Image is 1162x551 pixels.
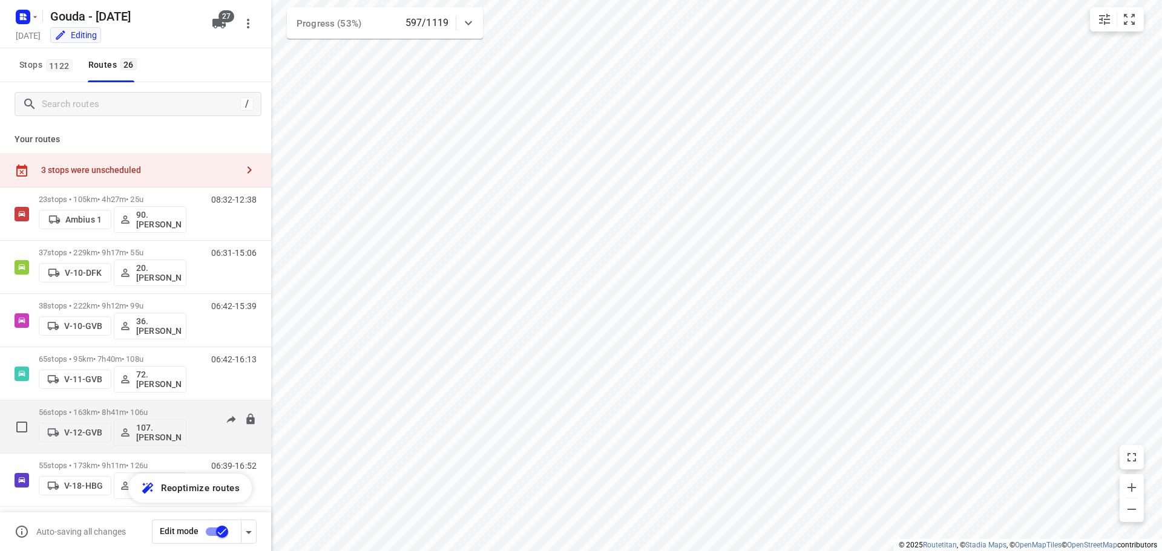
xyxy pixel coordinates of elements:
[114,472,186,499] button: 112.[PERSON_NAME]
[211,248,257,258] p: 06:31-15:06
[39,354,186,364] p: 65 stops • 95km • 7h40m • 108u
[211,301,257,311] p: 06:42-15:39
[161,480,240,496] span: Reoptimize routes
[211,354,257,364] p: 06:42-16:13
[88,57,140,73] div: Routes
[965,541,1006,549] a: Stadia Maps
[160,526,199,536] span: Edit mode
[45,7,202,26] h5: Gouda - [DATE]
[241,524,256,539] div: Driver app settings
[128,474,252,503] button: Reoptimize routes
[39,408,186,417] p: 56 stops • 163km • 8h41m • 106u
[114,313,186,339] button: 36. [PERSON_NAME]
[10,415,34,439] span: Select
[923,541,957,549] a: Routetitan
[39,210,111,229] button: Ambius 1
[64,374,102,384] p: V-11-GVB
[240,97,254,111] div: /
[36,527,126,536] p: Auto-saving all changes
[899,541,1157,549] li: © 2025 , © , © © contributors
[39,476,111,495] button: V-18-HBG
[1117,7,1141,31] button: Fit zoom
[39,195,186,204] p: 23 stops • 105km • 4h27m • 25u
[39,263,111,282] button: V-10-DFK
[114,259,186,286] button: 20.[PERSON_NAME]
[41,165,237,175] div: 3 stops were unscheduled
[39,370,111,389] button: V-11-GVB
[218,10,234,22] span: 27
[207,11,231,36] button: 27
[42,95,240,114] input: Search routes
[114,419,186,446] button: 107.[PERSON_NAME]
[64,321,102,331] p: V-10-GVB
[136,263,181,282] p: 20.[PERSON_NAME]
[136,423,181,442] p: 107.[PERSON_NAME]
[39,423,111,442] button: V-12-GVB
[54,29,97,41] div: Editing
[136,210,181,229] p: 90.[PERSON_NAME]
[1092,7,1117,31] button: Map settings
[1067,541,1117,549] a: OpenStreetMap
[15,133,257,146] p: Your routes
[114,366,186,393] button: 72.[PERSON_NAME]
[64,481,103,491] p: V-18-HBG
[136,370,181,389] p: 72.[PERSON_NAME]
[211,195,257,204] p: 08:32-12:38
[39,248,186,257] p: 37 stops • 229km • 9h17m • 55u
[39,316,111,336] button: V-10-GVB
[65,215,102,224] p: Ambius 1
[245,413,257,427] button: Lock route
[39,301,186,310] p: 38 stops • 222km • 9h12m • 99u
[114,206,186,233] button: 90.[PERSON_NAME]
[46,59,73,71] span: 1122
[11,28,45,42] h5: Project date
[297,18,361,29] span: Progress (53%)
[1090,7,1144,31] div: small contained button group
[39,461,186,470] p: 55 stops • 173km • 9h11m • 126u
[405,16,448,30] p: 597/1119
[211,461,257,471] p: 06:39-16:52
[19,57,76,73] span: Stops
[287,7,483,39] div: Progress (53%)597/1119
[65,268,102,278] p: V-10-DFK
[136,316,181,336] p: 36. [PERSON_NAME]
[219,408,243,432] button: Send to driver
[120,58,137,70] span: 26
[64,428,102,437] p: V-12-GVB
[1015,541,1062,549] a: OpenMapTiles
